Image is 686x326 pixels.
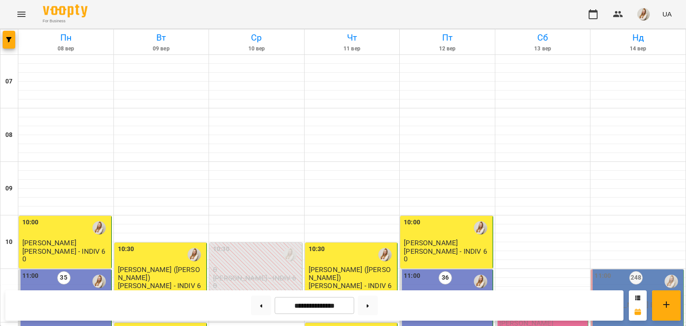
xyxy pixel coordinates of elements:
[20,45,112,53] h6: 08 вер
[665,275,678,288] img: Адамович Вікторія
[404,239,458,247] span: [PERSON_NAME]
[629,271,643,285] label: 248
[309,282,396,297] p: [PERSON_NAME] - INDIV 60
[594,271,611,281] label: 11:00
[404,218,420,227] label: 10:00
[659,6,675,22] button: UA
[43,18,88,24] span: For Business
[22,239,76,247] span: [PERSON_NAME]
[306,31,398,45] h6: Чт
[592,31,684,45] h6: Нд
[637,8,650,21] img: db46d55e6fdf8c79d257263fe8ff9f52.jpeg
[474,221,487,235] img: Адамович Вікторія
[497,31,589,45] h6: Сб
[43,4,88,17] img: Voopty Logo
[213,244,230,254] label: 10:30
[92,221,106,235] img: Адамович Вікторія
[118,265,200,281] span: [PERSON_NAME] ([PERSON_NAME])
[5,77,13,87] h6: 07
[213,274,300,290] p: [PERSON_NAME] - INDIV 60
[188,248,201,261] img: Адамович Вікторія
[115,45,208,53] h6: 09 вер
[474,275,487,288] img: Адамович Вікторія
[404,248,491,263] p: [PERSON_NAME] - INDIV 60
[11,4,32,25] button: Menu
[5,130,13,140] h6: 08
[57,271,71,285] label: 35
[20,31,112,45] h6: Пн
[497,45,589,53] h6: 13 вер
[439,271,452,285] label: 36
[22,218,39,227] label: 10:00
[5,237,13,247] h6: 10
[115,31,208,45] h6: Вт
[592,45,684,53] h6: 14 вер
[306,45,398,53] h6: 11 вер
[210,31,303,45] h6: Ср
[92,275,106,288] img: Адамович Вікторія
[5,184,13,194] h6: 09
[309,265,391,281] span: [PERSON_NAME] ([PERSON_NAME])
[401,31,494,45] h6: Пт
[309,244,325,254] label: 10:30
[404,271,420,281] label: 11:00
[118,282,205,297] p: [PERSON_NAME] - INDIV 60
[378,248,392,261] img: Адамович Вікторія
[118,244,134,254] label: 10:30
[22,248,109,263] p: [PERSON_NAME] - INDIV 60
[210,45,303,53] h6: 10 вер
[401,45,494,53] h6: 12 вер
[22,271,39,281] label: 11:00
[213,266,300,273] p: 0
[283,248,297,261] img: Адамович Вікторія
[662,9,672,19] span: UA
